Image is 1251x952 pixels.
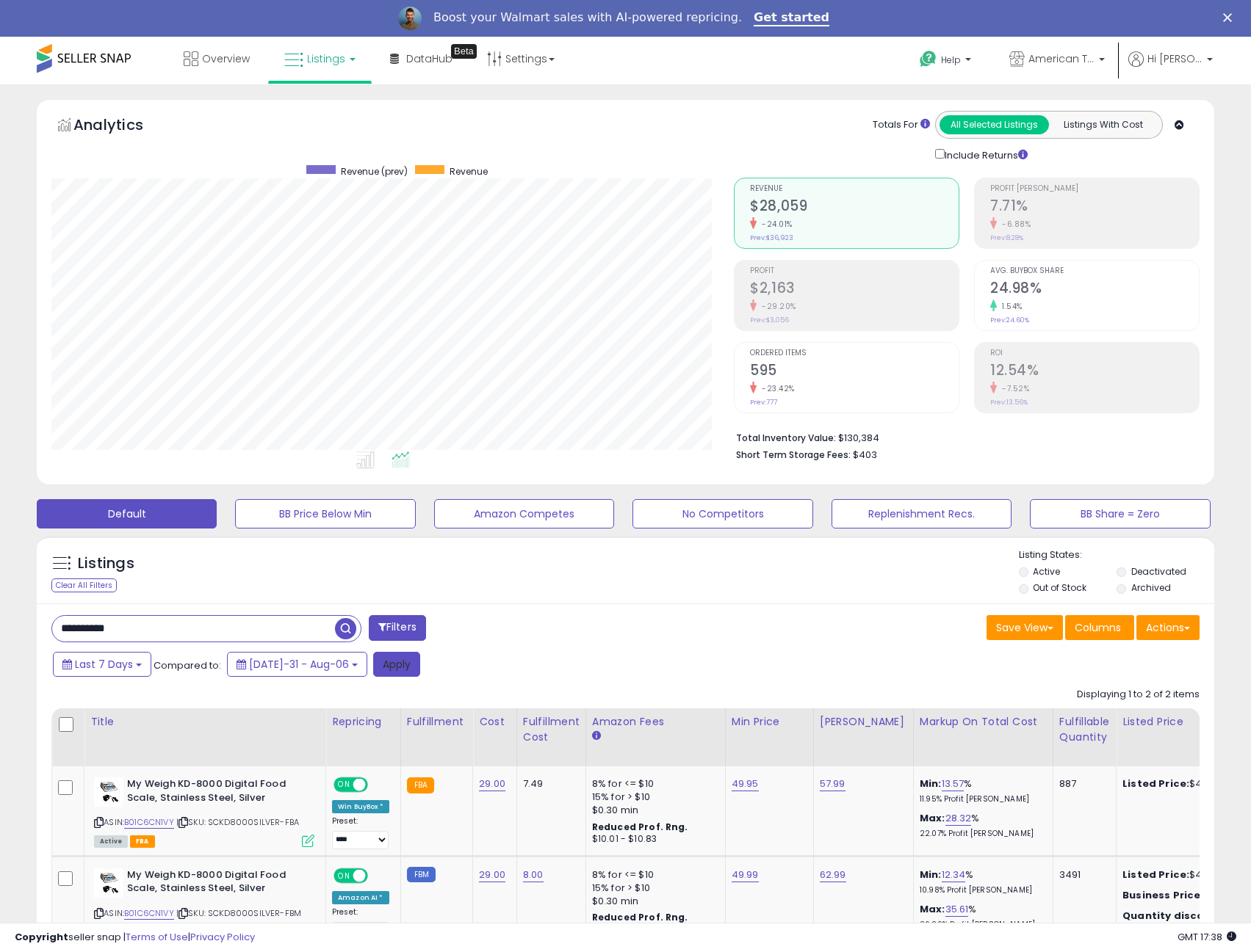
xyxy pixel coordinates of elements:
a: Get started [754,10,829,26]
button: Apply [373,652,420,677]
span: 2025-08-14 17:38 GMT [1178,930,1236,944]
div: % [920,903,1042,930]
a: Privacy Policy [190,930,255,944]
div: Min Price [732,714,807,730]
h2: $28,059 [750,197,959,217]
b: Reduced Prof. Rng. [592,821,688,833]
div: Cost [479,714,511,730]
span: Revenue [750,185,959,193]
b: Max: [920,811,945,825]
p: Listing States: [1019,548,1214,562]
a: Listings [273,37,367,81]
small: FBM [407,867,436,882]
button: Filters [369,615,426,641]
button: Default [37,499,217,528]
button: BB Price Below Min [235,499,415,528]
h2: $2,163 [750,280,959,299]
div: Fulfillable Quantity [1059,714,1110,745]
a: Hi [PERSON_NAME] [1128,51,1213,84]
span: Profit [PERSON_NAME] [990,185,1199,193]
span: | SKU: SCKD8000SILVER-FBA [176,816,299,828]
span: Last 7 Days [75,657,133,672]
a: 62.99 [820,868,846,882]
b: Max: [920,902,945,916]
b: Short Term Storage Fees: [736,448,851,461]
b: Listed Price: [1122,868,1189,882]
a: Terms of Use [126,930,188,944]
button: [DATE]-31 - Aug-06 [227,652,367,677]
label: Active [1033,565,1060,578]
small: -29.20% [757,301,796,312]
span: Avg. Buybox Share [990,267,1199,275]
i: Get Help [919,50,937,68]
div: 8% for <= $10 [592,868,714,882]
div: ASIN: [94,868,314,937]
button: BB Share = Zero [1030,499,1210,528]
a: 49.99 [732,868,759,882]
div: 7.49 [523,777,574,791]
span: Help [941,54,961,66]
li: $130,384 [736,428,1189,446]
a: 49.95 [732,777,759,791]
img: 41rbhfOvNSL._SL40_.jpg [94,777,123,807]
span: $403 [853,448,877,462]
a: 29.00 [479,868,505,882]
a: 35.61 [945,902,969,917]
span: Columns [1075,620,1121,635]
span: American Telecom Headquarters [1028,51,1095,66]
th: The percentage added to the cost of goods (COGS) that forms the calculator for Min & Max prices. [913,708,1053,766]
div: $49.5 [1122,889,1244,902]
span: ON [335,779,353,791]
b: Business Price: [1122,888,1203,902]
div: Include Returns [924,146,1045,163]
b: Min: [920,868,942,882]
span: Profit [750,267,959,275]
a: American Telecom Headquarters [998,37,1116,84]
label: Deactivated [1131,565,1186,578]
div: Boost your Walmart sales with AI-powered repricing. [433,10,742,25]
a: 28.32 [945,811,972,826]
a: Help [908,39,986,84]
a: 57.99 [820,777,846,791]
button: Replenishment Recs. [832,499,1012,528]
b: My Weigh KD-8000 Digital Food Scale, Stainless Steel, Silver [127,868,306,899]
div: Markup on Total Cost [920,714,1047,730]
p: 22.07% Profit [PERSON_NAME] [920,829,1042,839]
div: Preset: [332,907,389,940]
div: Win BuyBox * [332,800,389,813]
div: 15% for > $10 [592,882,714,895]
b: My Weigh KD-8000 Digital Food Scale, Stainless Steel, Silver [127,777,306,808]
h5: Listings [78,553,134,574]
small: -7.52% [997,383,1029,394]
div: Listed Price [1122,714,1250,730]
small: Prev: 13.56% [990,398,1028,407]
a: 8.00 [523,868,544,882]
small: Prev: $3,056 [750,316,789,324]
span: Revenue [450,165,488,178]
span: ON [335,869,353,882]
span: OFF [366,869,389,882]
div: Close [1223,13,1238,22]
div: Totals For [873,118,930,132]
div: $49.95 [1122,777,1244,791]
label: Out of Stock [1033,581,1086,594]
div: Amazon AI * [332,891,389,904]
span: Listings [307,51,345,66]
span: Overview [202,51,250,66]
p: 11.95% Profit [PERSON_NAME] [920,794,1042,804]
span: Revenue (prev) [341,165,408,178]
a: B01C6CN1VY [124,907,174,920]
small: Prev: 8.28% [990,233,1023,242]
small: Amazon Fees. [592,730,601,743]
span: FBA [130,835,155,848]
div: Fulfillment Cost [523,714,580,745]
span: OFF [366,779,389,791]
b: Listed Price: [1122,777,1189,791]
a: 29.00 [479,777,505,791]
span: All listings currently available for purchase on Amazon [94,835,128,848]
b: Total Inventory Value: [736,432,836,444]
span: Hi [PERSON_NAME] [1147,51,1203,66]
button: No Competitors [632,499,812,528]
div: Preset: [332,816,389,849]
span: Ordered Items [750,349,959,357]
